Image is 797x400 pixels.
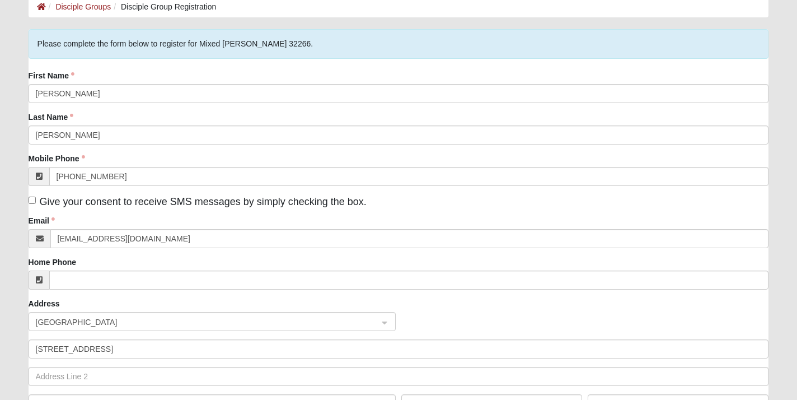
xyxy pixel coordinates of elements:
label: Home Phone [29,257,77,268]
label: First Name [29,70,74,81]
label: Mobile Phone [29,153,85,164]
label: Address [29,298,60,309]
a: Disciple Groups [55,2,111,11]
div: Please complete the form below to register for Mixed [PERSON_NAME] 32266. [29,29,769,59]
label: Email [29,215,55,226]
li: Disciple Group Registration [111,1,216,13]
input: Address Line 1 [29,339,769,359]
label: Last Name [29,111,74,123]
input: Address Line 2 [29,367,769,386]
span: Give your consent to receive SMS messages by simply checking the box. [40,196,367,207]
span: United States [36,316,368,328]
input: Give your consent to receive SMS messages by simply checking the box. [29,197,36,204]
